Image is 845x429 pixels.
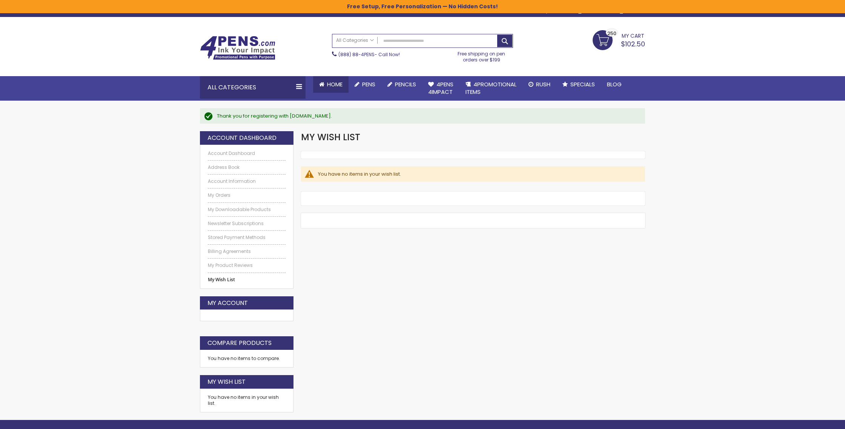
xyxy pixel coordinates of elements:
a: 4PROMOTIONALITEMS [459,76,522,101]
span: Pencils [395,80,416,88]
span: $102.50 [621,39,645,49]
span: My Wish List [301,131,360,143]
a: Wishlist [544,9,570,15]
a: Newsletter Subscriptions [208,221,286,227]
span: Blog [607,80,622,88]
div: All Categories [200,76,306,99]
a: My Account [578,9,612,15]
a: Specials [556,76,601,93]
a: Pens [349,76,381,93]
a: Address Book [208,164,286,170]
strong: My Wish List [207,378,246,386]
span: 4Pens 4impact [428,80,453,96]
a: All Categories [332,34,378,47]
strong: My Wish List [208,277,286,283]
a: My Product Reviews [208,262,286,268]
a: Rush [522,76,556,93]
a: Pencils [381,76,422,93]
span: Home [327,80,343,88]
strong: Compare Products [207,339,272,347]
a: Blog [601,76,628,93]
a: Stored Payment Methods [208,234,286,241]
div: You have no items in your wish list. [208,394,286,406]
a: My Downloadable Products [208,207,286,213]
span: All Categories [336,37,374,43]
div: You have no items to compare. [200,350,293,368]
span: - Call Now! [338,51,400,58]
span: You have no items in your wish list. [318,170,401,178]
strong: My Account [207,299,248,307]
span: 4PROMOTIONAL ITEMS [466,80,516,96]
span: Rush [536,80,550,88]
span: Pens [362,80,375,88]
strong: Account Dashboard [207,134,277,142]
a: Home [313,76,349,93]
span: Specials [570,80,595,88]
a: My Orders [208,192,286,198]
span: 250 [607,30,616,37]
a: (888) 88-4PENS [338,51,375,58]
a: Billing Agreements [208,248,286,254]
a: $102.50 250 [593,30,645,49]
a: Account Information [208,178,286,184]
a: Account Dashboard [208,150,286,156]
div: Free shipping on pen orders over $199 [450,48,513,63]
div: Thank you for registering with [DOMAIN_NAME]. [217,113,638,120]
a: Sign Out [620,9,645,15]
img: 4Pens Custom Pens and Promotional Products [200,36,275,60]
a: 4Pens4impact [422,76,459,101]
